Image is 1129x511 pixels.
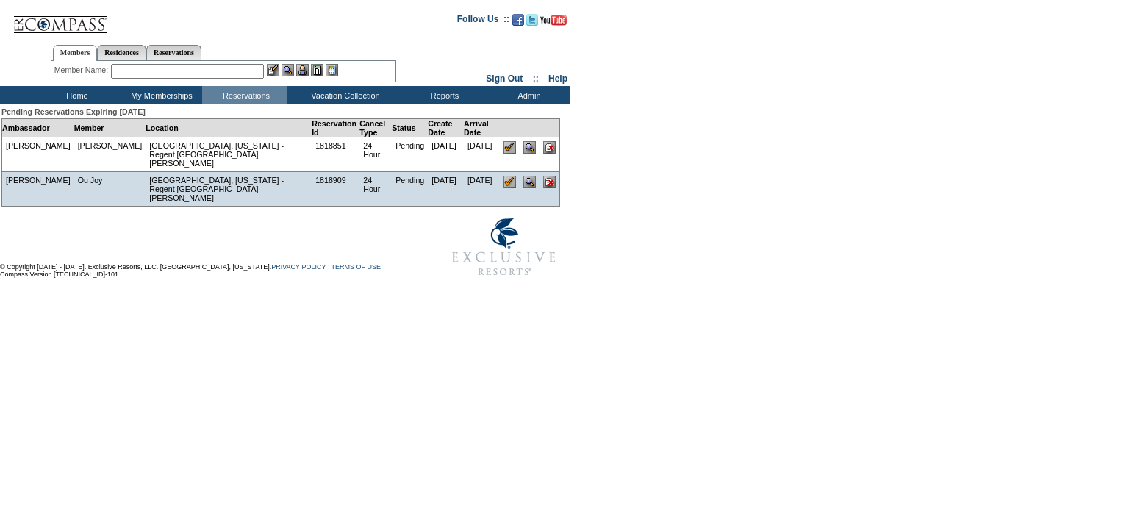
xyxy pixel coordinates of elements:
span: Pending Reservations Expiring [DATE] [1,107,146,116]
span: :: [533,74,539,84]
img: Exclusive Resorts [438,210,570,284]
td: Ou Joy [74,172,146,207]
td: Arrival Date [464,119,500,137]
a: Follow us on Twitter [526,18,538,27]
td: 1818851 [312,137,359,172]
td: [PERSON_NAME] [2,137,74,172]
input: View [523,141,536,154]
a: Members [53,45,98,61]
input: Cancel [543,141,556,154]
td: [GEOGRAPHIC_DATA], [US_STATE] - Regent [GEOGRAPHIC_DATA][PERSON_NAME] [146,172,312,207]
a: Become our fan on Facebook [512,18,524,27]
a: PRIVACY POLICY [271,263,326,271]
td: 24 Hour [359,172,392,207]
td: Member [74,119,146,137]
a: Sign Out [486,74,523,84]
td: Follow Us :: [457,12,509,30]
td: [GEOGRAPHIC_DATA], [US_STATE] - Regent [GEOGRAPHIC_DATA][PERSON_NAME] [146,137,312,172]
td: 1818909 [312,172,359,207]
img: Subscribe to our YouTube Channel [540,15,567,26]
td: [PERSON_NAME] [74,137,146,172]
img: Compass Home [12,4,108,34]
td: Pending [392,137,428,172]
a: Residences [97,45,146,60]
td: Admin [485,86,570,104]
td: Ambassador [2,119,74,137]
a: Subscribe to our YouTube Channel [540,18,567,27]
img: Follow us on Twitter [526,14,538,26]
img: b_calculator.gif [326,64,338,76]
td: Status [392,119,428,137]
td: Pending [392,172,428,207]
td: [DATE] [428,172,464,207]
a: Help [548,74,567,84]
input: View [523,176,536,188]
td: Reservation Id [312,119,359,137]
td: Home [33,86,118,104]
td: Vacation Collection [287,86,401,104]
img: b_edit.gif [267,64,279,76]
td: [PERSON_NAME] [2,172,74,207]
img: Reservations [311,64,323,76]
td: Location [146,119,312,137]
td: Reservations [202,86,287,104]
img: Impersonate [296,64,309,76]
img: Become our fan on Facebook [512,14,524,26]
td: Cancel Type [359,119,392,137]
input: Confirm [503,141,516,154]
div: Member Name: [54,64,111,76]
img: View [282,64,294,76]
td: 24 Hour [359,137,392,172]
td: My Memberships [118,86,202,104]
a: Reservations [146,45,201,60]
input: Cancel [543,176,556,188]
td: [DATE] [464,172,500,207]
a: TERMS OF USE [331,263,381,271]
td: Reports [401,86,485,104]
td: [DATE] [428,137,464,172]
td: Create Date [428,119,464,137]
input: Confirm [503,176,516,188]
td: [DATE] [464,137,500,172]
